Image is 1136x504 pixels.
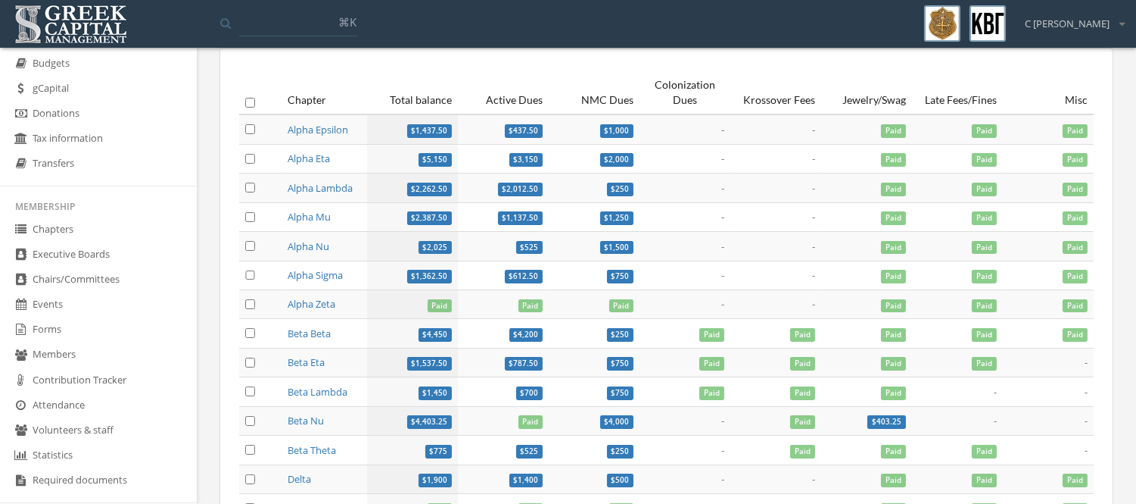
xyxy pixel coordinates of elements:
[611,358,629,368] span: $750
[419,153,453,167] span: $5,150
[288,414,324,427] a: Beta Nu
[1063,241,1088,255] span: Paid
[419,327,453,340] a: $4,450
[520,388,538,398] span: $700
[790,327,815,340] a: Paid
[419,387,453,400] span: $1,450
[502,213,538,223] span: $1,137.50
[505,123,543,136] a: $437.50
[881,152,906,165] a: Paid
[721,210,724,224] a: -
[721,152,724,165] span: -
[994,414,997,427] span: -
[509,126,538,136] span: $437.50
[812,123,815,136] a: -
[972,357,997,371] span: Paid
[1063,124,1088,138] span: Paid
[288,123,348,136] a: Alpha Epsilon
[812,297,815,311] span: -
[721,297,724,311] span: -
[1015,5,1125,31] div: C [PERSON_NAME]
[516,443,543,457] a: $525
[699,387,724,400] span: Paid
[790,445,815,459] span: Paid
[721,239,724,253] a: -
[1085,385,1088,399] a: -
[604,126,629,136] span: $1,000
[881,443,906,457] a: Paid
[721,414,724,427] a: -
[790,415,815,429] span: Paid
[407,181,453,195] a: $2,262.50
[407,415,453,429] span: $4,403.25
[419,241,453,255] span: $2,025
[972,268,997,282] a: Paid
[881,299,906,313] span: Paid
[812,239,815,253] a: -
[502,184,538,194] span: $2,012.50
[607,268,634,282] a: $750
[812,268,815,282] a: -
[288,268,343,282] a: Alpha Sigma
[520,446,538,456] span: $525
[600,414,634,427] a: $4,000
[407,357,453,371] span: $1,537.50
[972,239,997,253] a: Paid
[972,152,997,165] a: Paid
[972,472,997,486] a: Paid
[407,414,453,427] a: $4,403.25
[972,211,997,225] span: Paid
[972,297,997,311] a: Paid
[604,213,629,223] span: $1,250
[600,123,634,136] a: $1,000
[1085,355,1088,369] a: -
[721,123,724,136] span: -
[513,155,538,164] span: $3,150
[881,270,906,283] span: Paid
[1063,123,1088,136] a: Paid
[288,152,330,165] a: Alpha Eta
[520,243,538,252] span: $525
[881,385,906,399] a: Paid
[1063,328,1088,342] span: Paid
[419,239,453,253] a: $2,025
[609,299,634,313] span: Paid
[867,414,906,427] a: $403.25
[721,443,724,457] a: -
[513,330,538,340] span: $4,200
[607,385,634,399] a: $750
[736,92,815,108] div: Krossover Fees
[872,417,901,427] span: $403.25
[881,239,906,253] a: Paid
[407,123,453,136] a: $1,437.50
[881,153,906,167] span: Paid
[607,327,634,340] a: $250
[407,124,453,138] span: $1,437.50
[790,385,815,399] a: Paid
[611,271,629,281] span: $750
[881,297,906,311] a: Paid
[288,472,311,486] a: Delta
[419,152,453,165] a: $5,150
[607,355,634,369] a: $750
[516,385,543,399] a: $700
[338,14,356,30] span: ⌘K
[972,355,997,369] a: Paid
[505,355,543,369] a: $787.50
[699,328,724,342] span: Paid
[1063,210,1088,224] a: Paid
[790,414,815,427] a: Paid
[1063,152,1088,165] a: Paid
[721,472,724,486] a: -
[881,328,906,342] span: Paid
[419,472,453,486] a: $1,900
[699,357,724,371] span: Paid
[611,388,629,398] span: $750
[812,152,815,165] a: -
[972,327,997,340] a: Paid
